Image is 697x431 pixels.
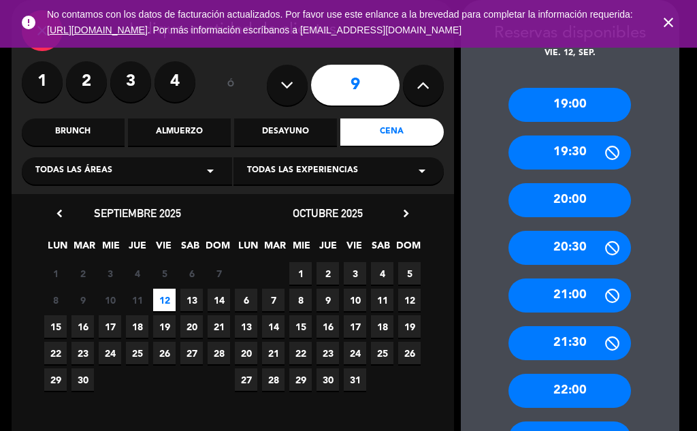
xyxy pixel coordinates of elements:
div: 19:30 [508,135,631,170]
span: 13 [235,315,257,338]
span: 10 [344,289,366,311]
span: 12 [153,289,176,311]
span: 6 [235,289,257,311]
span: 25 [126,342,148,364]
span: 15 [289,315,312,338]
span: Todas las experiencias [247,164,358,178]
div: Almuerzo [128,118,231,146]
div: 21:00 [508,278,631,313]
span: 23 [71,342,94,364]
div: vie. 12, sep. [461,47,679,61]
span: Todas las áreas [35,164,112,178]
span: MIE [290,238,312,260]
label: 1 [22,61,63,102]
span: 29 [289,368,312,391]
span: 7 [262,289,285,311]
span: 1 [289,262,312,285]
span: 2 [71,262,94,285]
i: error [20,14,37,31]
div: ó [209,61,253,109]
i: arrow_drop_down [414,163,430,179]
span: 14 [208,289,230,311]
span: 17 [344,315,366,338]
span: 1 [44,262,67,285]
span: 7 [208,262,230,285]
span: DOM [396,238,419,260]
span: 5 [153,262,176,285]
span: 19 [153,315,176,338]
span: 28 [208,342,230,364]
span: 8 [289,289,312,311]
span: 25 [371,342,393,364]
span: septiembre 2025 [94,206,181,220]
span: 16 [71,315,94,338]
div: 20:00 [508,183,631,217]
span: 12 [398,289,421,311]
span: VIE [343,238,366,260]
span: 3 [99,262,121,285]
span: 18 [126,315,148,338]
span: 26 [398,342,421,364]
span: 4 [126,262,148,285]
span: 4 [371,262,393,285]
span: 27 [235,368,257,391]
a: [URL][DOMAIN_NAME] [47,25,148,35]
span: 21 [262,342,285,364]
span: 29 [44,368,67,391]
div: 19:00 [508,88,631,122]
span: LUN [237,238,259,260]
span: 11 [126,289,148,311]
span: 13 [180,289,203,311]
span: JUE [317,238,339,260]
span: 11 [371,289,393,311]
div: 22:00 [508,374,631,408]
span: 24 [99,342,121,364]
label: 4 [155,61,195,102]
span: 30 [71,368,94,391]
span: 19 [398,315,421,338]
span: 30 [317,368,339,391]
div: Brunch [22,118,125,146]
span: MIE [99,238,122,260]
span: 24 [344,342,366,364]
i: chevron_left [52,206,67,221]
span: 23 [317,342,339,364]
span: 31 [344,368,366,391]
span: 26 [153,342,176,364]
span: MAR [263,238,286,260]
span: SAB [179,238,201,260]
span: 15 [44,315,67,338]
span: 28 [262,368,285,391]
i: arrow_drop_down [202,163,218,179]
span: 9 [317,289,339,311]
span: 6 [180,262,203,285]
span: 3 [344,262,366,285]
span: VIE [152,238,175,260]
span: 20 [235,342,257,364]
span: No contamos con los datos de facturación actualizados. Por favor use este enlance a la brevedad p... [47,9,633,35]
div: Desayuno [234,118,337,146]
div: 20:30 [508,231,631,265]
div: 21:30 [508,326,631,360]
i: chevron_right [399,206,413,221]
span: 9 [71,289,94,311]
span: 2 [317,262,339,285]
span: 17 [99,315,121,338]
span: 22 [289,342,312,364]
span: LUN [46,238,69,260]
span: MAR [73,238,95,260]
span: 14 [262,315,285,338]
span: 22 [44,342,67,364]
span: 18 [371,315,393,338]
div: Cena [340,118,443,146]
span: 20 [180,315,203,338]
i: close [660,14,677,31]
span: 16 [317,315,339,338]
span: 27 [180,342,203,364]
label: 2 [66,61,107,102]
span: 21 [208,315,230,338]
span: 5 [398,262,421,285]
span: DOM [206,238,228,260]
span: 8 [44,289,67,311]
a: . Por más información escríbanos a [EMAIL_ADDRESS][DOMAIN_NAME] [148,25,461,35]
